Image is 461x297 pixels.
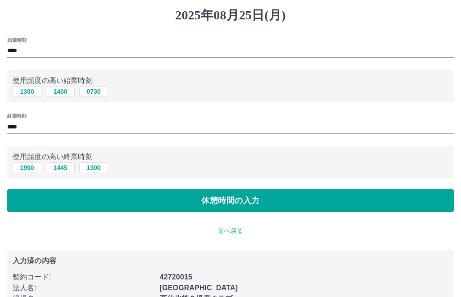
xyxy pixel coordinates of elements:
[13,75,448,86] p: 使用頻度の高い始業時刻
[7,8,454,23] h1: 2025年08月25日(月)
[46,162,75,173] button: 1445
[7,37,26,43] label: 始業時刻
[79,162,108,173] button: 1300
[46,86,75,97] button: 1400
[7,189,454,212] button: 休憩時間の入力
[13,162,41,173] button: 1900
[13,86,41,97] button: 1300
[13,257,448,265] p: 入力済の内容
[160,284,238,292] b: [GEOGRAPHIC_DATA]
[160,273,192,281] b: 42720015
[7,113,26,119] label: 終業時刻
[7,226,454,236] p: 前へ戻る
[79,86,108,97] button: 0730
[13,272,154,283] p: 契約コード :
[13,283,154,293] p: 法人名 :
[13,151,448,162] p: 使用頻度の高い終業時刻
